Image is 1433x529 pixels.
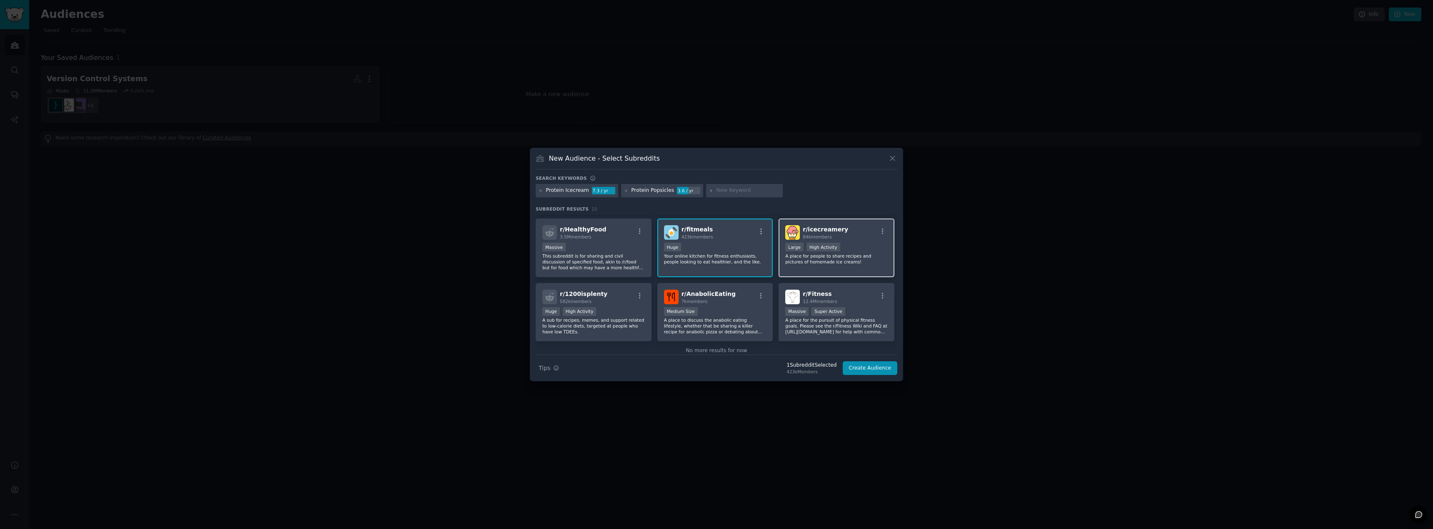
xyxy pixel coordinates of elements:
[785,290,800,304] img: Fitness
[560,234,592,239] span: 3.5M members
[536,347,897,355] div: No more results for now
[563,307,597,316] div: High Activity
[539,364,550,373] span: Tips
[536,206,589,212] span: Subreddit Results
[592,187,615,194] div: 7.3 / yr
[843,361,898,375] button: Create Audience
[785,225,800,240] img: icecreamery
[664,307,698,316] div: Medium Size
[682,291,736,297] span: r/ AnabolicEating
[785,317,888,335] p: A place for the pursuit of physical fitness goals. Please see the r/Fitness Wiki and FAQ at [URL]...
[536,175,587,181] h3: Search keywords
[664,317,766,335] p: A place to discuss the anabolic eating lifestyle, whether that be sharing a killer recipe for ana...
[803,234,831,239] span: 84k members
[803,291,831,297] span: r/ Fitness
[542,317,645,335] p: A sub for recipes, memes, and support related to low-calorie diets, targeted at people who have l...
[811,307,845,316] div: Super Active
[546,187,589,194] div: Protein Icecream
[542,307,560,316] div: Huge
[631,187,674,194] div: Protein Popsicles
[549,154,660,163] h3: New Audience - Select Subreddits
[682,299,708,304] span: 7k members
[664,243,682,251] div: Huge
[682,234,713,239] span: 423k members
[803,299,837,304] span: 12.4M members
[560,226,607,233] span: r/ HealthyFood
[786,369,836,375] div: 423k Members
[677,187,700,194] div: 3.6 / yr
[664,290,679,304] img: AnabolicEating
[806,243,840,251] div: High Activity
[785,307,809,316] div: Massive
[664,225,679,240] img: fitmeals
[803,226,848,233] span: r/ icecreamery
[542,243,566,251] div: Massive
[664,253,766,265] p: Your online kitchen for fitness enthusiasts, people looking to eat healthier, and the like.
[786,362,836,369] div: 1 Subreddit Selected
[536,361,562,375] button: Tips
[592,206,597,211] span: 15
[542,253,645,271] p: This subreddit is for sharing and civil discussion of specified food, akin to /r/food but for foo...
[785,243,804,251] div: Large
[716,187,780,194] input: New Keyword
[682,226,713,233] span: r/ fitmeals
[560,291,607,297] span: r/ 1200isplenty
[785,253,888,265] p: A place for people to share recipes and pictures of homemade ice creams!
[560,299,592,304] span: 582k members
